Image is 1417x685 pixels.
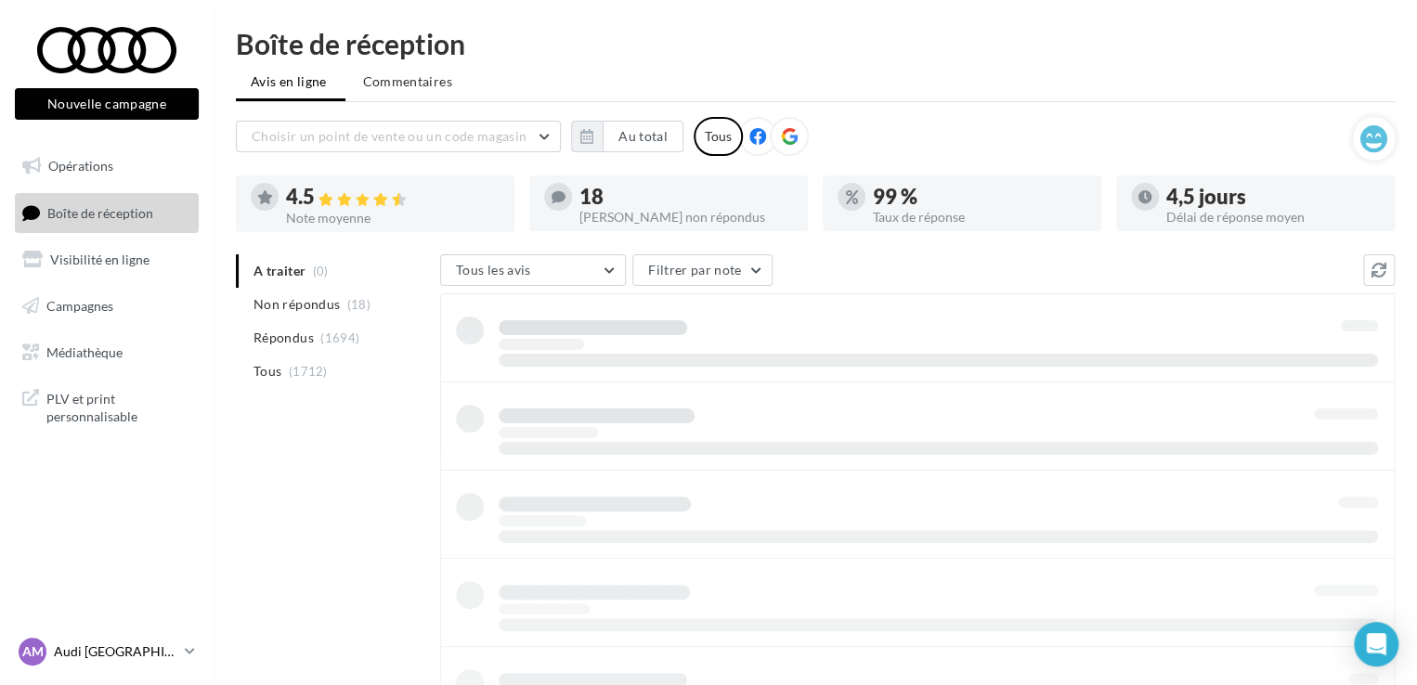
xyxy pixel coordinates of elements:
[48,158,113,174] span: Opérations
[694,117,743,156] div: Tous
[46,343,123,359] span: Médiathèque
[22,642,44,661] span: AM
[873,211,1086,224] div: Taux de réponse
[47,204,153,220] span: Boîte de réception
[253,362,281,381] span: Tous
[286,212,500,225] div: Note moyenne
[873,187,1086,207] div: 99 %
[11,379,202,433] a: PLV et print personnalisable
[347,297,370,312] span: (18)
[46,386,191,426] span: PLV et print personnalisable
[363,73,452,89] span: Commentaires
[11,287,202,326] a: Campagnes
[11,333,202,372] a: Médiathèque
[253,295,340,314] span: Non répondus
[579,211,793,224] div: [PERSON_NAME] non répondus
[289,364,328,379] span: (1712)
[252,128,526,144] span: Choisir un point de vente ou un code magasin
[253,329,314,347] span: Répondus
[603,121,683,152] button: Au total
[54,642,177,661] p: Audi [GEOGRAPHIC_DATA]
[236,121,561,152] button: Choisir un point de vente ou un code magasin
[11,193,202,233] a: Boîte de réception
[320,330,359,345] span: (1694)
[571,121,683,152] button: Au total
[15,634,199,669] a: AM Audi [GEOGRAPHIC_DATA]
[1166,187,1380,207] div: 4,5 jours
[46,298,113,314] span: Campagnes
[236,30,1395,58] div: Boîte de réception
[50,252,149,267] span: Visibilité en ligne
[15,88,199,120] button: Nouvelle campagne
[11,147,202,186] a: Opérations
[579,187,793,207] div: 18
[1166,211,1380,224] div: Délai de réponse moyen
[1354,622,1398,666] div: Open Intercom Messenger
[286,187,500,208] div: 4.5
[11,240,202,279] a: Visibilité en ligne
